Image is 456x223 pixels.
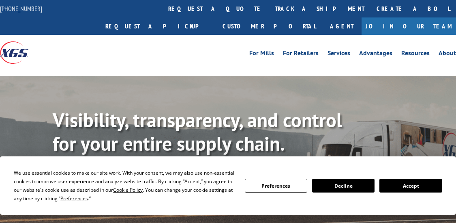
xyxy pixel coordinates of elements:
button: Accept [379,179,442,193]
b: Visibility, transparency, and control for your entire supply chain. [53,107,342,156]
span: Cookie Policy [113,186,143,193]
a: Services [328,50,350,59]
div: We use essential cookies to make our site work. With your consent, we may also use non-essential ... [14,169,235,203]
a: Agent [322,17,362,35]
a: Advantages [359,50,392,59]
button: Decline [312,179,375,193]
span: Preferences [60,195,88,202]
a: About [439,50,456,59]
button: Preferences [245,179,307,193]
a: For Retailers [283,50,319,59]
a: Customer Portal [216,17,322,35]
a: Resources [401,50,430,59]
a: Join Our Team [362,17,456,35]
a: Request a pickup [99,17,216,35]
a: For Mills [249,50,274,59]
